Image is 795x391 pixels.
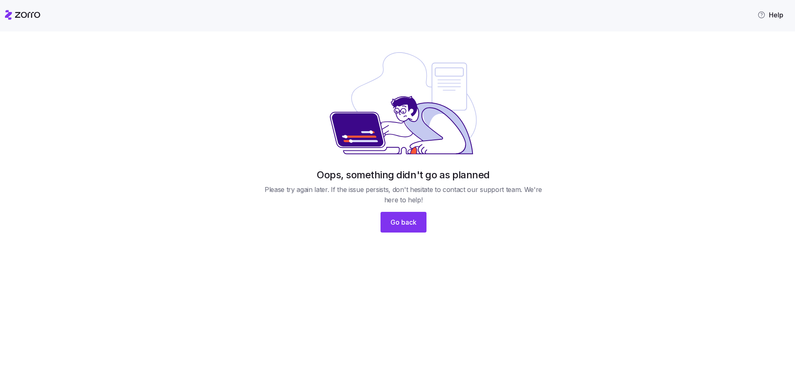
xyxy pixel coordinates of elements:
h1: Oops, something didn't go as planned [317,168,490,181]
span: Please try again later. If the issue persists, don't hesitate to contact our support team. We're ... [261,185,546,205]
button: Help [751,7,790,23]
span: Help [757,10,783,20]
button: Go back [381,212,426,233]
span: Go back [390,217,417,227]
